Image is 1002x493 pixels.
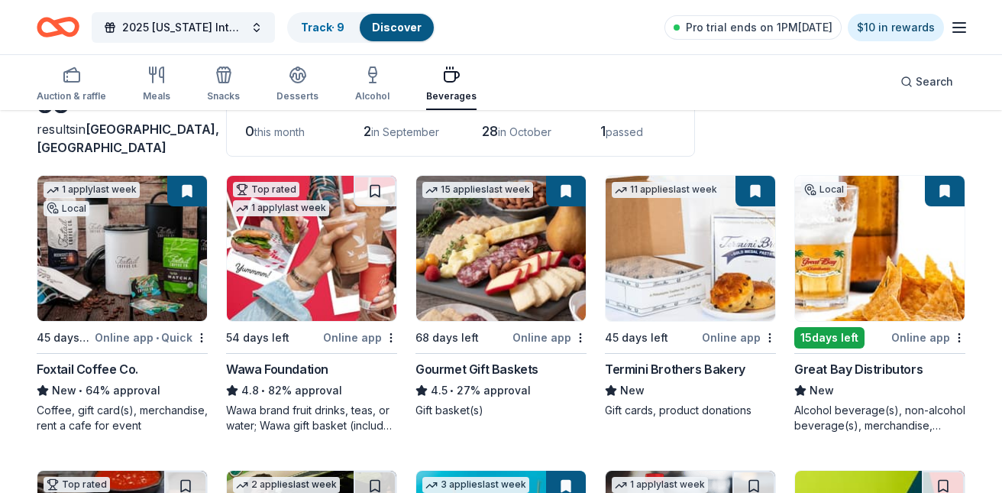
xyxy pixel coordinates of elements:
img: Image for Great Bay Distributors [795,176,965,321]
span: 1 [600,123,606,139]
div: Online app [891,328,965,347]
button: Beverages [426,60,477,110]
div: Online app [323,328,397,347]
span: 4.5 [431,381,448,400]
span: 2 [364,123,371,139]
span: in October [498,125,551,138]
div: 82% approval [226,381,397,400]
button: Track· 9Discover [287,12,435,43]
span: 4.8 [241,381,259,400]
a: Image for Gourmet Gift Baskets15 applieslast week68 days leftOnline appGourmet Gift Baskets4.5•27... [415,175,587,418]
span: • [261,384,265,397]
a: Image for Great Bay DistributorsLocal15days leftOnline appGreat Bay DistributorsNewAlcohol bevera... [794,175,965,433]
div: Meals [143,90,170,102]
div: 68 days left [415,329,479,347]
a: Image for Wawa FoundationTop rated1 applylast week54 days leftOnline appWawa Foundation4.8•82% ap... [226,175,397,433]
div: Local [801,182,847,197]
div: 45 days left [37,329,92,347]
a: Image for Termini Brothers Bakery11 applieslast week45 days leftOnline appTermini Brothers Bakery... [605,175,776,418]
span: • [156,332,159,344]
button: Auction & raffle [37,60,106,110]
span: • [79,384,82,397]
span: Pro trial ends on 1PM[DATE] [686,18,832,37]
div: Great Bay Distributors [794,360,923,378]
span: in September [371,125,439,138]
div: 27% approval [415,381,587,400]
div: Alcohol [355,90,389,102]
div: 2 applies last week [233,477,340,493]
div: Auction & raffle [37,90,106,102]
img: Image for Foxtail Coffee Co. [37,176,207,321]
button: Alcohol [355,60,389,110]
div: Gift basket(s) [415,403,587,418]
button: Snacks [207,60,240,110]
div: Coffee, gift card(s), merchandise, rent a cafe for event [37,403,208,433]
span: 0 [245,123,254,139]
span: New [620,381,645,400]
div: Online app [702,328,776,347]
button: Desserts [276,60,318,110]
div: Top rated [233,182,299,197]
div: results [37,120,208,157]
span: New [52,381,76,400]
span: 28 [482,123,498,139]
div: 11 applies last week [612,182,720,198]
span: [GEOGRAPHIC_DATA], [GEOGRAPHIC_DATA] [37,122,219,155]
span: passed [606,125,643,138]
div: 1 apply last week [612,477,708,493]
div: Wawa brand fruit drinks, teas, or water; Wawa gift basket (includes Wawa products and coupons) [226,403,397,433]
button: Meals [143,60,170,110]
img: Image for Wawa Foundation [227,176,396,321]
span: Search [916,73,953,91]
div: Desserts [276,90,318,102]
span: in [37,122,219,155]
a: Pro trial ends on 1PM[DATE] [664,15,842,40]
div: Wawa Foundation [226,360,328,378]
div: Termini Brothers Bakery [605,360,745,378]
div: Foxtail Coffee Co. [37,360,138,378]
a: $10 in rewards [848,14,944,41]
div: Local [44,201,89,216]
div: Gourmet Gift Baskets [415,360,538,378]
div: Gift cards, product donations [605,403,776,418]
a: Image for Foxtail Coffee Co.1 applylast weekLocal45 days leftOnline app•QuickFoxtail Coffee Co.Ne... [37,175,208,433]
div: 1 apply last week [44,182,140,198]
div: Beverages [426,90,477,102]
span: 2025 [US_STATE] International Air Show [122,18,244,37]
div: 15 applies last week [422,182,533,198]
div: Snacks [207,90,240,102]
div: 45 days left [605,329,668,347]
div: 64% approval [37,381,208,400]
img: Image for Gourmet Gift Baskets [416,176,586,321]
a: Discover [372,21,422,34]
a: Track· 9 [301,21,344,34]
div: Online app Quick [95,328,208,347]
div: 3 applies last week [422,477,529,493]
span: this month [254,125,305,138]
span: • [450,384,454,397]
div: Alcohol beverage(s), non-alcohol beverage(s), merchandise, equipment, monetary [794,403,965,433]
div: Top rated [44,477,110,492]
div: 54 days left [226,329,289,347]
a: Home [37,9,79,45]
button: 2025 [US_STATE] International Air Show [92,12,275,43]
span: New [810,381,834,400]
div: 1 apply last week [233,200,329,216]
div: 15 days left [794,327,865,349]
img: Image for Termini Brothers Bakery [606,176,775,321]
button: Search [888,66,965,97]
div: Online app [512,328,587,347]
